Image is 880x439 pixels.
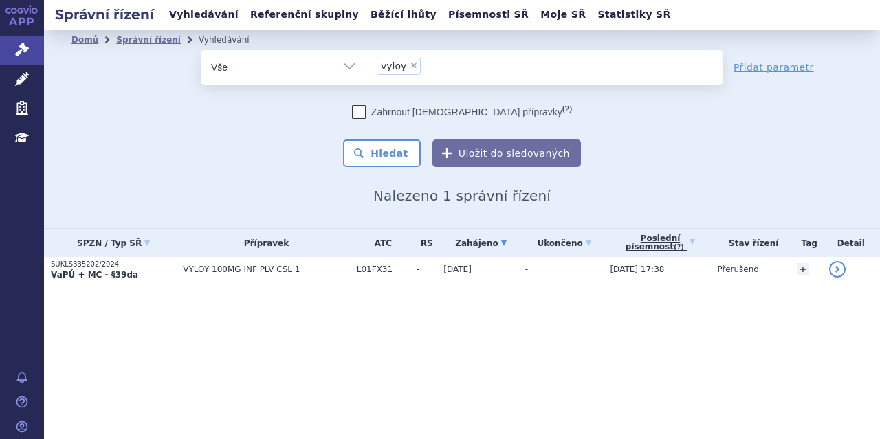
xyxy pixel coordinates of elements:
[343,139,421,167] button: Hledat
[432,139,581,167] button: Uložit do sledovaných
[51,270,138,280] strong: VaPÚ + MC - §39da
[710,229,789,257] th: Stav řízení
[116,35,181,45] a: Správní řízení
[734,60,814,74] a: Přidat parametr
[373,188,551,204] span: Nalezeno 1 správní řízení
[381,61,406,71] span: vyloy
[357,264,410,274] span: L01FX31
[443,234,518,253] a: Zahájeno
[246,5,363,24] a: Referenční skupiny
[593,5,674,24] a: Statistiky SŘ
[366,5,441,24] a: Běžící lhůty
[51,260,176,269] p: SUKLS335202/2024
[610,229,710,257] a: Poslednípísemnost(?)
[352,105,572,119] label: Zahrnout [DEMOGRAPHIC_DATA] přípravky
[410,229,437,257] th: RS
[562,104,572,113] abbr: (?)
[176,229,349,257] th: Přípravek
[71,35,98,45] a: Domů
[717,264,758,274] span: Přerušeno
[44,5,165,24] h2: Správní řízení
[674,243,684,251] abbr: (?)
[536,5,590,24] a: Moje SŘ
[829,261,846,278] a: detail
[444,5,533,24] a: Písemnosti SŘ
[822,229,880,257] th: Detail
[51,234,176,253] a: SPZN / Typ SŘ
[425,57,432,74] input: vyloy
[199,30,267,50] li: Vyhledávání
[165,5,243,24] a: Vyhledávání
[443,264,472,274] span: [DATE]
[525,264,528,274] span: -
[350,229,410,257] th: ATC
[183,264,349,274] span: VYLOY 100MG INF PLV CSL 1
[525,234,604,253] a: Ukončeno
[797,263,809,275] a: +
[610,264,664,274] span: [DATE] 17:38
[790,229,822,257] th: Tag
[417,264,437,274] span: -
[410,61,418,69] span: ×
